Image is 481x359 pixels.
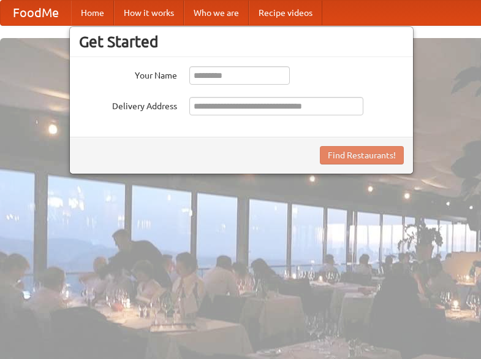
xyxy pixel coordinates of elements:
[184,1,249,25] a: Who we are
[114,1,184,25] a: How it works
[71,1,114,25] a: Home
[79,66,177,82] label: Your Name
[1,1,71,25] a: FoodMe
[249,1,322,25] a: Recipe videos
[79,97,177,112] label: Delivery Address
[320,146,404,164] button: Find Restaurants!
[79,33,404,51] h3: Get Started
